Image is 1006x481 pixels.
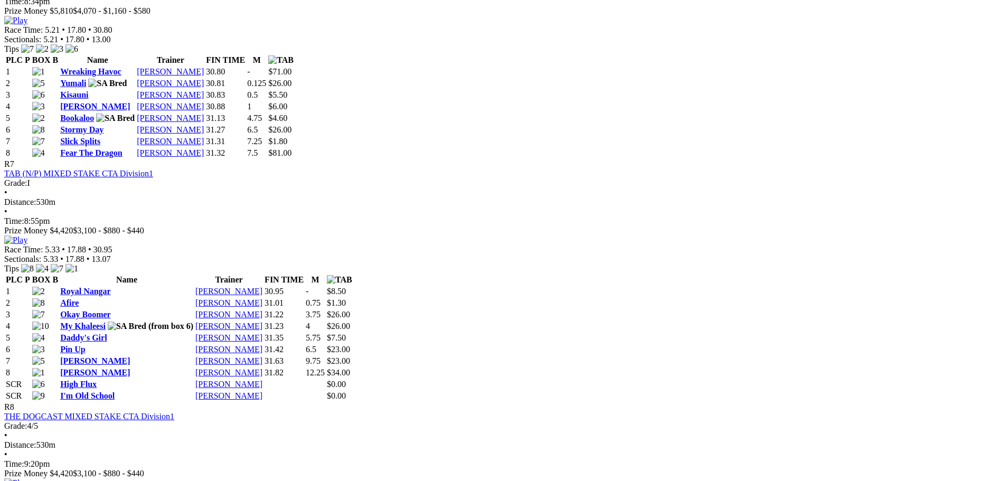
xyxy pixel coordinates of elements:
td: 30.81 [205,78,246,89]
img: SA Bred [108,322,146,331]
span: $0.00 [327,380,346,389]
span: Sectionals: [4,254,41,263]
text: 6.5 [247,125,258,134]
td: 4 [5,101,31,112]
a: [PERSON_NAME] [137,79,204,88]
span: Time: [4,216,24,225]
a: [PERSON_NAME] [195,333,262,342]
td: 6 [5,344,31,355]
a: [PERSON_NAME] [195,345,262,354]
img: SA Bred [96,114,135,123]
img: 1 [65,264,78,273]
text: 7.5 [247,148,258,157]
img: 5 [32,79,45,88]
text: 0.125 [247,79,266,88]
span: 30.95 [93,245,112,254]
td: 6 [5,125,31,135]
div: 4/5 [4,421,1002,431]
text: 4.75 [247,114,262,122]
span: Tips [4,44,19,53]
td: 7 [5,356,31,366]
span: $5.50 [268,90,287,99]
a: Wreaking Havoc [60,67,121,76]
span: • [62,25,65,34]
td: 31.82 [264,367,304,378]
span: 17.80 [67,25,86,34]
text: 12.25 [306,368,325,377]
span: BOX [32,55,51,64]
span: • [88,25,91,34]
img: TAB [268,55,294,65]
a: [PERSON_NAME] [137,148,204,157]
a: Afire [60,298,79,307]
span: B [52,275,58,284]
a: Slick Splits [60,137,100,146]
span: $26.00 [268,79,292,88]
a: [PERSON_NAME] [137,90,204,99]
td: 31.31 [205,136,246,147]
text: 7.25 [247,137,262,146]
a: I'm Old School [60,391,115,400]
td: 8 [5,148,31,158]
span: (from box 6) [148,322,193,331]
td: 1 [5,286,31,297]
span: • [4,450,7,459]
text: 0.5 [247,90,258,99]
span: $34.00 [327,368,350,377]
th: Name [60,55,135,65]
th: FIN TIME [205,55,246,65]
img: 2 [32,114,45,123]
td: 31.23 [264,321,304,332]
span: PLC [6,275,23,284]
th: Trainer [136,55,204,65]
td: 31.35 [264,333,304,343]
span: Grade: [4,178,27,187]
img: SA Bred [88,79,127,88]
a: Stormy Day [60,125,104,134]
th: Trainer [195,275,263,285]
td: 3 [5,309,31,320]
span: Time: [4,459,24,468]
td: 31.22 [264,309,304,320]
span: • [4,207,7,216]
a: Royal Nangar [60,287,111,296]
img: 1 [32,368,45,378]
span: $8.50 [327,287,346,296]
td: 31.01 [264,298,304,308]
td: 31.32 [205,148,246,158]
a: Daddy's Girl [60,333,107,342]
span: 17.88 [65,254,84,263]
td: 5 [5,333,31,343]
span: $23.00 [327,345,350,354]
span: • [4,188,7,197]
img: 8 [32,298,45,308]
td: 7 [5,136,31,147]
td: 30.80 [205,67,246,77]
span: 5.21 [43,35,58,44]
text: - [306,287,308,296]
div: Prize Money $4,420 [4,226,1002,235]
span: $6.00 [268,102,287,111]
th: M [305,275,325,285]
img: 9 [32,391,45,401]
a: Okay Boomer [60,310,111,319]
a: [PERSON_NAME] [60,356,130,365]
img: 1 [32,67,45,77]
span: $26.00 [268,125,292,134]
text: 6.5 [306,345,316,354]
text: - [247,67,250,76]
td: 31.42 [264,344,304,355]
a: [PERSON_NAME] [195,368,262,377]
span: 17.80 [65,35,84,44]
a: [PERSON_NAME] [137,102,204,111]
span: 5.33 [45,245,60,254]
a: [PERSON_NAME] [195,287,262,296]
span: R8 [4,402,14,411]
td: 1 [5,67,31,77]
img: 4 [32,333,45,343]
span: Grade: [4,421,27,430]
img: 6 [32,380,45,389]
a: My Khaleesi [60,322,106,331]
text: 3.75 [306,310,321,319]
a: High Flux [60,380,97,389]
